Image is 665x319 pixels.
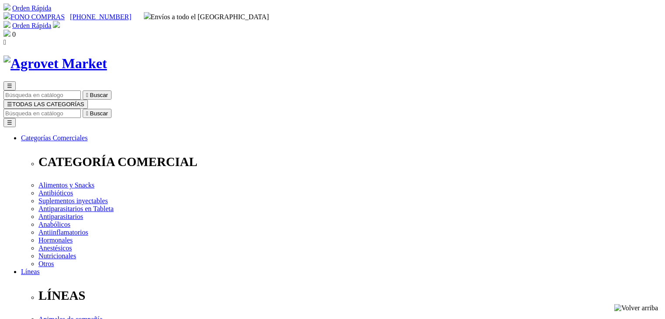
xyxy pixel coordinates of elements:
i:  [3,38,6,46]
img: shopping-cart.svg [3,3,10,10]
a: Anabólicos [38,221,70,228]
a: Antiinflamatorios [38,229,88,236]
img: Volver arriba [614,304,658,312]
img: phone.svg [3,12,10,19]
a: FONO COMPRAS [3,13,65,21]
p: CATEGORÍA COMERCIAL [38,155,662,169]
span: ☰ [7,83,12,89]
span: Buscar [90,110,108,117]
img: shopping-cart.svg [3,21,10,28]
button:  Buscar [83,90,111,100]
span: Buscar [90,92,108,98]
img: user.svg [53,21,60,28]
img: delivery-truck.svg [144,12,151,19]
button: ☰ [3,118,16,127]
button: ☰TODAS LAS CATEGORÍAS [3,100,88,109]
a: Acceda a su cuenta de cliente [53,22,60,29]
button:  Buscar [83,109,111,118]
img: shopping-bag.svg [3,30,10,37]
a: Suplementos inyectables [38,197,108,205]
a: Líneas [21,268,40,275]
a: Antiparasitarios [38,213,83,220]
span: Envíos a todo el [GEOGRAPHIC_DATA] [144,13,269,21]
a: [PHONE_NUMBER] [70,13,131,21]
a: Anestésicos [38,244,72,252]
a: Orden Rápida [12,4,51,12]
a: Otros [38,260,54,267]
a: Orden Rápida [12,22,51,29]
span: ☰ [7,101,12,107]
i:  [86,92,88,98]
input: Buscar [3,109,81,118]
i:  [86,110,88,117]
p: LÍNEAS [38,288,662,303]
a: Antibióticos [38,189,73,197]
a: Hormonales [38,236,73,244]
button: ☰ [3,81,16,90]
a: Categorías Comerciales [21,134,87,142]
img: Agrovet Market [3,55,107,72]
a: Alimentos y Snacks [38,181,94,189]
a: Nutricionales [38,252,76,260]
input: Buscar [3,90,81,100]
span: 0 [12,31,16,38]
a: Antiparasitarios en Tableta [38,205,114,212]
